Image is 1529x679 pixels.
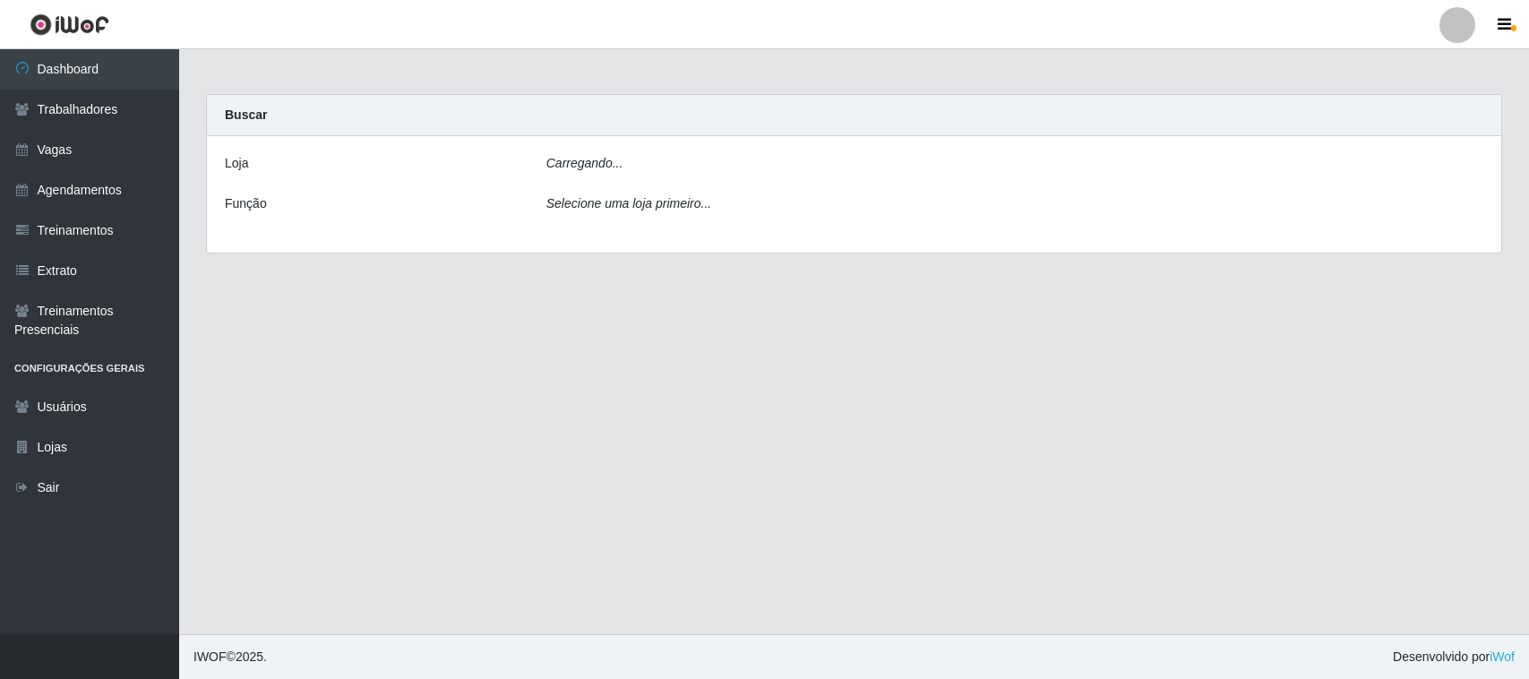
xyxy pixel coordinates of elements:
i: Selecione uma loja primeiro... [546,196,711,211]
span: Desenvolvido por [1393,648,1515,666]
label: Função [225,194,267,213]
i: Carregando... [546,156,623,170]
span: © 2025 . [193,648,267,666]
span: IWOF [193,649,227,664]
a: iWof [1490,649,1515,664]
strong: Buscar [225,107,267,122]
img: CoreUI Logo [30,13,109,36]
label: Loja [225,154,248,173]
